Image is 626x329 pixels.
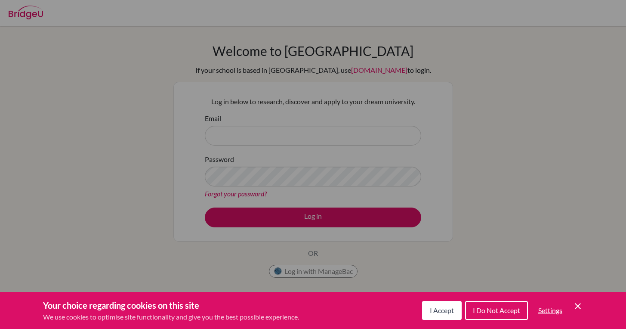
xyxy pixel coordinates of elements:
button: Save and close [573,301,583,311]
span: I Do Not Accept [473,306,520,314]
span: I Accept [430,306,454,314]
button: I Do Not Accept [465,301,528,320]
button: Settings [531,302,569,319]
button: I Accept [422,301,462,320]
p: We use cookies to optimise site functionality and give you the best possible experience. [43,312,299,322]
h3: Your choice regarding cookies on this site [43,299,299,312]
span: Settings [538,306,562,314]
